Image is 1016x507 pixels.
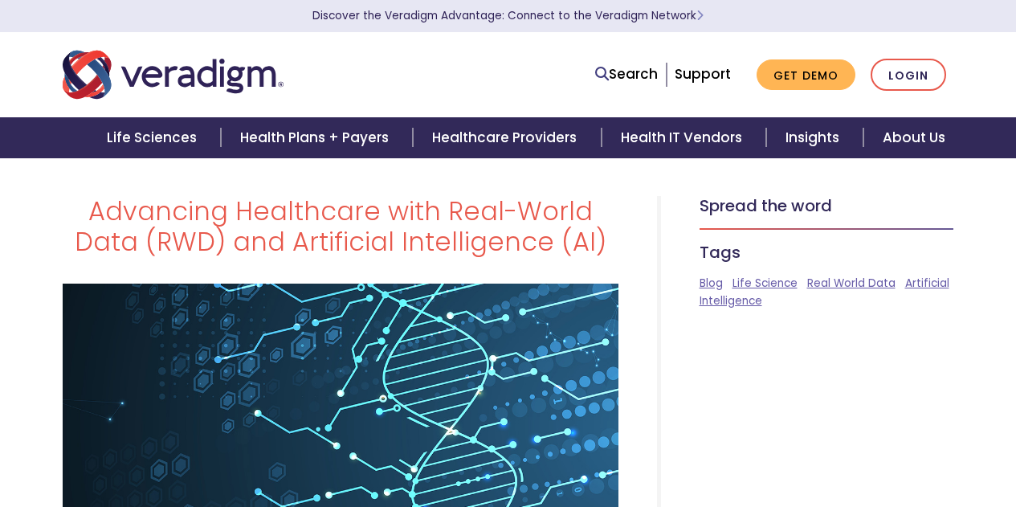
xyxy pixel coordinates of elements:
[675,64,731,84] a: Support
[871,59,946,92] a: Login
[595,63,658,85] a: Search
[63,48,284,101] img: Veradigm logo
[700,196,954,215] h5: Spread the word
[863,117,965,158] a: About Us
[221,117,413,158] a: Health Plans + Payers
[602,117,766,158] a: Health IT Vendors
[757,59,855,91] a: Get Demo
[88,117,221,158] a: Life Sciences
[807,276,896,291] a: Real World Data
[413,117,601,158] a: Healthcare Providers
[700,276,723,291] a: Blog
[312,8,704,23] a: Discover the Veradigm Advantage: Connect to the Veradigm NetworkLearn More
[700,243,954,262] h5: Tags
[700,276,949,309] a: Artificial Intelligence
[63,196,618,258] h1: Advancing Healthcare with Real-World Data (RWD) and Artificial Intelligence (AI)
[732,276,798,291] a: Life Science
[766,117,863,158] a: Insights
[696,8,704,23] span: Learn More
